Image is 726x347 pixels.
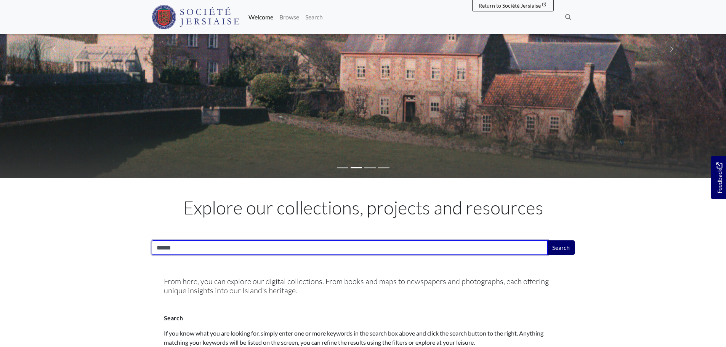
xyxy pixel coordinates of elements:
[152,240,548,255] input: Search this collection...
[152,3,240,31] a: Société Jersiaise logo
[164,277,563,295] h5: From here, you can explore our digital collections. From books and maps to newspapers and photogr...
[547,240,575,255] button: Search
[152,197,575,219] h1: Explore our collections, projects and resources
[302,10,326,25] a: Search
[164,329,563,347] p: If you know what you are looking for, simply enter one or more keywords in the search box above a...
[152,5,240,29] img: Société Jersiaise
[276,10,302,25] a: Browse
[245,10,276,25] a: Welcome
[479,2,541,9] span: Return to Société Jersiaise
[164,314,183,321] strong: Search
[715,162,724,193] span: Feedback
